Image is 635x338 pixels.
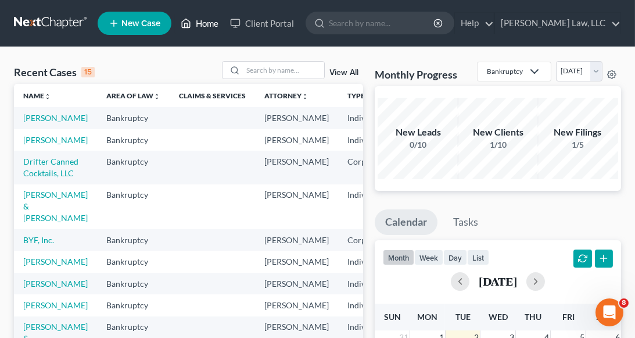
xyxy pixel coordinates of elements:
[9,79,191,224] div: In observance of[DATE],the NextChapter team will be out of office on[DATE]. Our team will be unav...
[121,19,160,28] span: New Case
[19,86,181,165] div: In observance of the NextChapter team will be out of office on . Our team will be unavailable for...
[255,294,338,316] td: [PERSON_NAME]
[418,312,438,322] span: Mon
[28,155,59,164] b: [DATE]
[97,184,170,229] td: Bankruptcy
[8,5,30,27] button: go back
[495,13,620,34] a: [PERSON_NAME] Law, LLC
[537,139,618,151] div: 1/5
[479,275,517,287] h2: [DATE]
[264,91,308,100] a: Attorneyunfold_more
[347,91,372,100] a: Typeunfold_more
[384,312,401,322] span: Sun
[97,229,170,251] td: Bankruptcy
[224,13,300,34] a: Client Portal
[457,126,539,139] div: New Clients
[375,209,437,235] a: Calendar
[375,67,457,81] h3: Monthly Progress
[595,298,623,326] iframe: Intercom live chat
[467,250,489,265] button: list
[302,93,308,100] i: unfold_more
[19,172,157,193] a: Help Center
[338,129,393,151] td: Individual
[23,279,88,289] a: [PERSON_NAME]
[338,107,393,129] td: Individual
[97,129,170,151] td: Bankruptcy
[81,67,95,77] div: 15
[44,93,51,100] i: unfold_more
[97,273,170,294] td: Bankruptcy
[443,250,467,265] button: day
[55,249,64,258] button: Upload attachment
[255,129,338,151] td: [PERSON_NAME]
[182,5,204,27] button: Home
[153,93,160,100] i: unfold_more
[255,107,338,129] td: [PERSON_NAME]
[23,300,88,310] a: [PERSON_NAME]
[19,171,181,216] div: We encourage you to use the to answer any questions and we will respond to any unanswered inquiri...
[9,79,223,250] div: Emma says…
[378,139,459,151] div: 0/10
[56,15,108,26] p: Active 2h ago
[378,126,459,139] div: New Leads
[455,13,494,34] a: Help
[455,312,471,322] span: Tue
[255,229,338,251] td: [PERSON_NAME]
[23,156,78,178] a: Drifter Canned Cocktails, LLC
[338,184,393,229] td: Individual
[56,6,132,15] h1: [PERSON_NAME]
[329,12,435,34] input: Search by name...
[457,139,539,151] div: 1/10
[414,250,443,265] button: week
[175,13,224,34] a: Home
[338,294,393,316] td: Individual
[74,249,83,258] button: Start recording
[525,312,541,322] span: Thu
[37,249,46,258] button: Gif picker
[255,273,338,294] td: [PERSON_NAME]
[383,250,414,265] button: month
[255,151,338,184] td: [PERSON_NAME]
[18,249,27,258] button: Emoji picker
[23,91,51,100] a: Nameunfold_more
[487,66,523,76] div: Bankruptcy
[443,209,489,235] a: Tasks
[338,229,393,251] td: Corp
[338,151,393,184] td: Corp
[14,65,95,79] div: Recent Cases
[97,151,170,184] td: Bankruptcy
[204,5,225,26] div: Close
[199,244,218,263] button: Send a message…
[338,273,393,294] td: Individual
[10,225,223,244] textarea: Message…
[255,184,338,229] td: [PERSON_NAME]
[338,251,393,272] td: Individual
[329,69,358,77] a: View All
[537,126,618,139] div: New Filings
[562,312,575,322] span: Fri
[97,251,170,272] td: Bankruptcy
[33,6,52,25] img: Profile image for Emma
[97,107,170,129] td: Bankruptcy
[28,109,59,118] b: [DATE]
[243,62,324,79] input: Search by name...
[87,86,121,95] b: [DATE],
[106,91,160,100] a: Area of Lawunfold_more
[23,113,88,123] a: [PERSON_NAME]
[23,190,88,223] a: [PERSON_NAME] & [PERSON_NAME]
[97,294,170,316] td: Bankruptcy
[23,257,88,266] a: [PERSON_NAME]
[23,135,88,145] a: [PERSON_NAME]
[619,298,629,308] span: 8
[170,84,255,107] th: Claims & Services
[23,235,54,245] a: BYF, Inc.
[255,251,338,272] td: [PERSON_NAME]
[489,312,508,322] span: Wed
